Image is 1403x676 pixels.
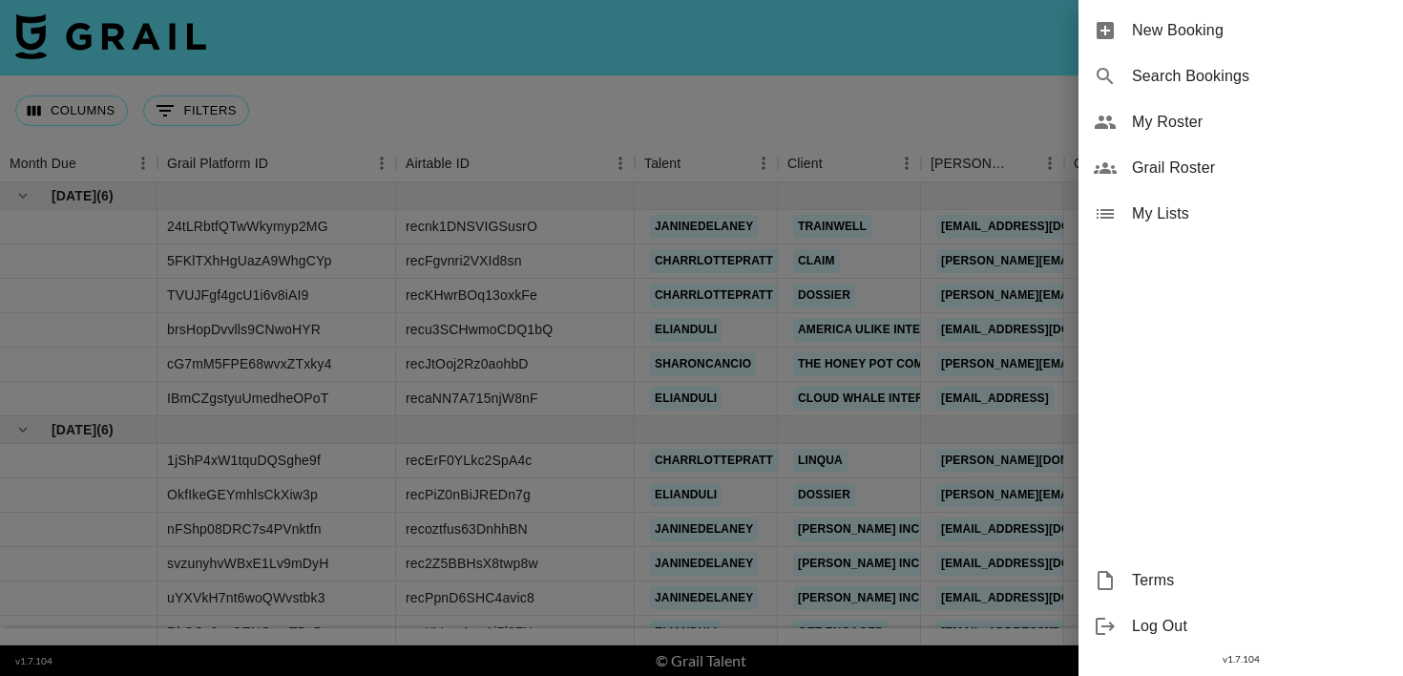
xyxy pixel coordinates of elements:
div: New Booking [1078,8,1403,53]
span: My Lists [1132,202,1388,225]
div: Search Bookings [1078,53,1403,99]
div: My Lists [1078,191,1403,237]
div: Log Out [1078,603,1403,649]
span: My Roster [1132,111,1388,134]
div: v 1.7.104 [1078,649,1403,669]
span: Grail Roster [1132,157,1388,180]
span: Terms [1132,569,1388,592]
span: Log Out [1132,615,1388,638]
div: Grail Roster [1078,145,1403,191]
span: Search Bookings [1132,65,1388,88]
div: My Roster [1078,99,1403,145]
div: Terms [1078,558,1403,603]
span: New Booking [1132,19,1388,42]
